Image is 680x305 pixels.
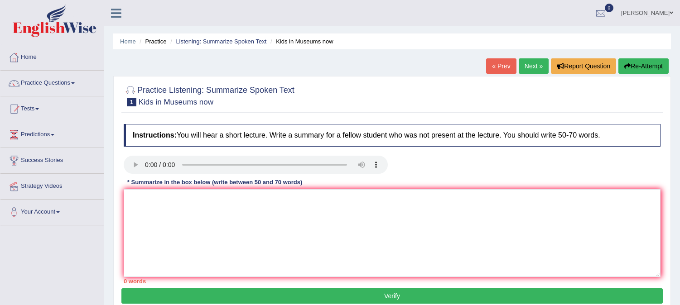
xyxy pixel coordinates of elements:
[120,38,136,45] a: Home
[0,200,104,222] a: Your Account
[486,58,516,74] a: « Prev
[0,45,104,67] a: Home
[124,124,661,147] h4: You will hear a short lecture. Write a summary for a fellow student who was not present at the le...
[139,98,213,106] small: Kids in Museums now
[133,131,177,139] b: Instructions:
[124,277,661,286] div: 0 words
[551,58,616,74] button: Report Question
[137,37,166,46] li: Practice
[0,96,104,119] a: Tests
[618,58,669,74] button: Re-Attempt
[0,148,104,171] a: Success Stories
[121,288,663,304] button: Verify
[519,58,549,74] a: Next »
[268,37,333,46] li: Kids in Museums now
[176,38,266,45] a: Listening: Summarize Spoken Text
[0,122,104,145] a: Predictions
[124,178,306,187] div: * Summarize in the box below (write between 50 and 70 words)
[127,98,136,106] span: 1
[0,71,104,93] a: Practice Questions
[124,84,294,106] h2: Practice Listening: Summarize Spoken Text
[605,4,614,12] span: 0
[0,174,104,196] a: Strategy Videos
